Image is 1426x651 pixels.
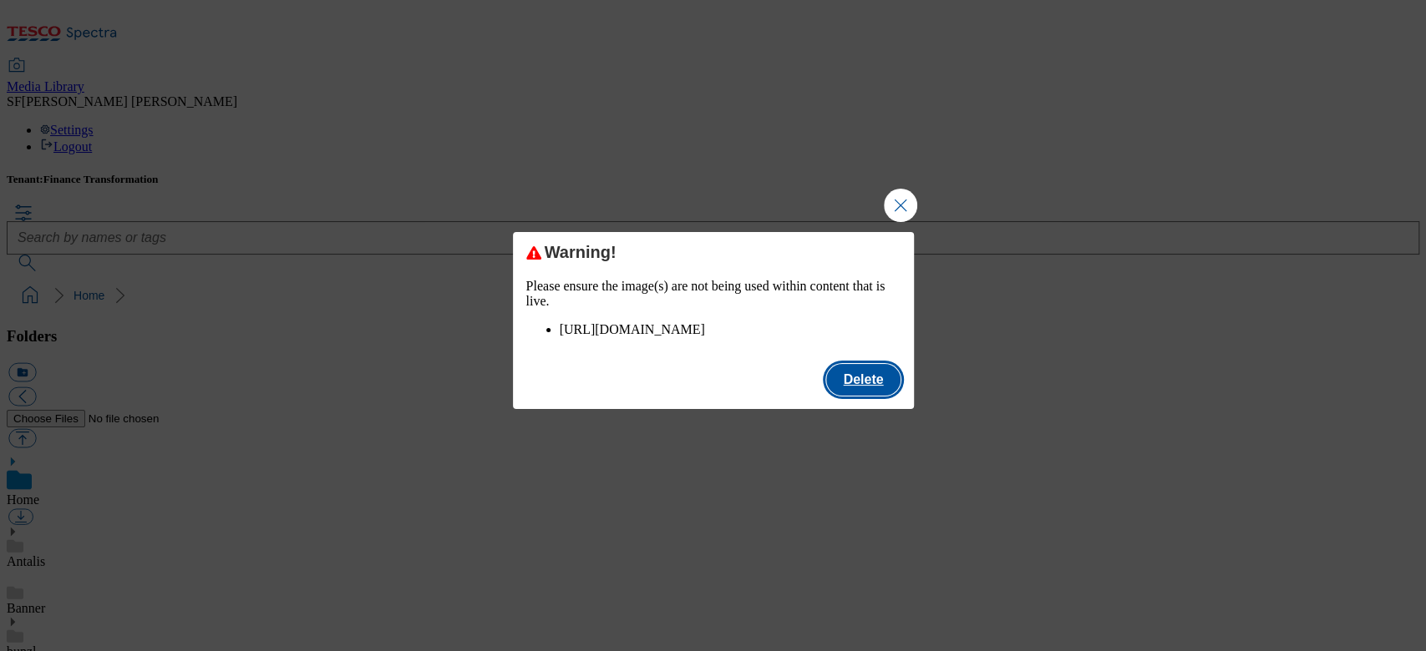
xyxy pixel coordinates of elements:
[513,232,914,409] div: Modal
[884,189,917,222] button: Close Modal
[526,242,901,262] div: Warning!
[560,322,901,337] li: [URL][DOMAIN_NAME]
[826,364,900,396] button: Delete
[526,279,901,309] p: Please ensure the image(s) are not being used within content that is live.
